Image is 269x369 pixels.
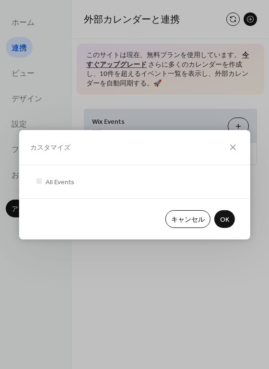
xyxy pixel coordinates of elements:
[220,214,229,225] span: OK
[30,143,70,153] span: カスタマイズ
[214,210,235,228] button: OK
[165,210,211,228] button: キャンセル
[171,214,205,225] span: キャンセル
[46,177,74,187] span: All Events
